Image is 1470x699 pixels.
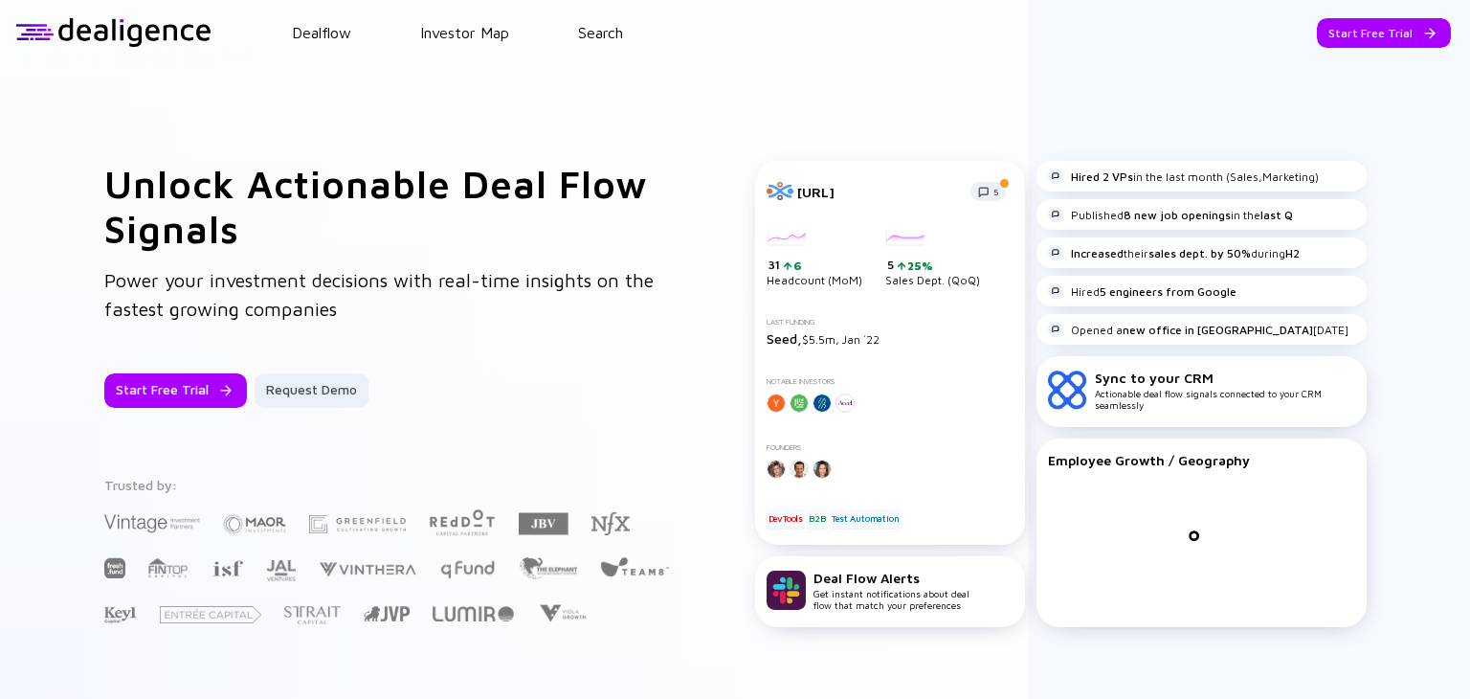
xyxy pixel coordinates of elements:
div: 5 [887,258,980,273]
img: Team8 [600,556,669,576]
button: Request Demo [255,373,368,408]
strong: new office in [GEOGRAPHIC_DATA] [1123,323,1313,337]
div: $5.5m, Jan `22 [767,330,1013,347]
div: Founders [767,443,1013,452]
div: Trusted by: [104,477,673,493]
div: Notable Investors [767,377,1013,386]
div: Employee Growth / Geography [1048,452,1355,468]
div: [URL] [797,184,959,200]
a: Search [578,24,623,41]
img: Strait Capital [284,606,341,624]
div: Published in the [1048,207,1293,222]
img: The Elephant [519,557,577,579]
div: DevTools [767,509,805,529]
img: Vinthera [319,560,416,578]
div: Opened a [DATE] [1048,322,1348,337]
img: Viola Growth [537,604,588,622]
span: Power your investment decisions with real-time insights on the fastest growing companies [104,269,654,320]
div: Actionable deal flow signals connected to your CRM seamlessly [1095,370,1355,411]
img: Vintage Investment Partners [104,512,200,534]
strong: 5 engineers from Google [1100,284,1236,299]
img: JBV Capital [519,511,568,536]
div: B2B [807,509,827,529]
img: Israel Secondary Fund [212,559,243,576]
strong: Increased [1071,246,1124,260]
div: 31 [768,258,862,273]
img: Red Dot Capital Partners [429,506,496,537]
a: Investor Map [420,24,509,41]
div: Deal Flow Alerts [813,570,969,586]
strong: sales dept. by 50% [1148,246,1251,260]
div: Last Funding [767,318,1013,327]
img: Key1 Capital [104,606,137,624]
div: Sync to your CRM [1095,370,1355,386]
div: Sales Dept. (QoQ) [885,232,980,287]
div: Get instant notifications about deal flow that match your preferences [813,570,969,611]
div: Test Automation [830,509,901,529]
div: their during [1048,245,1300,260]
strong: 8 new job openings [1124,208,1231,222]
button: Start Free Trial [104,373,247,408]
img: Greenfield Partners [309,515,406,533]
img: Lumir Ventures [433,606,514,621]
span: Seed, [767,330,802,347]
a: Dealflow [292,24,351,41]
h1: Unlock Actionable Deal Flow Signals [104,161,679,251]
img: Maor Investments [223,508,286,540]
img: NFX [591,512,630,535]
div: Headcount (MoM) [767,232,862,287]
strong: H2 [1285,246,1300,260]
div: 25% [905,259,933,273]
img: Jerusalem Venture Partners [364,606,410,621]
div: in the last month (Sales,Marketing) [1048,169,1319,184]
strong: last Q [1260,208,1293,222]
img: FINTOP Capital [148,557,189,578]
div: Hired [1048,283,1236,299]
div: 6 [791,259,802,273]
button: Start Free Trial [1317,18,1451,48]
img: Q Fund [439,557,496,580]
img: Entrée Capital [160,606,261,623]
strong: Hired 2 VPs [1071,169,1133,184]
img: JAL Ventures [266,560,296,581]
